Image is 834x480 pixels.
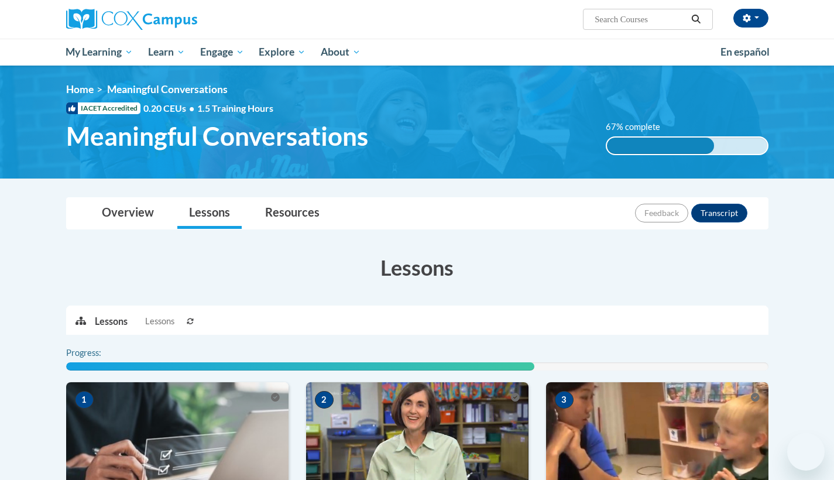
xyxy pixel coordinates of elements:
[733,9,768,28] button: Account Settings
[253,198,331,229] a: Resources
[66,9,197,30] img: Cox Campus
[66,347,133,359] label: Progress:
[607,138,714,154] div: 67% complete
[197,102,273,114] span: 1.5 Training Hours
[193,39,252,66] a: Engage
[635,204,688,222] button: Feedback
[687,12,705,26] button: Search
[200,45,244,59] span: Engage
[140,39,193,66] a: Learn
[259,45,306,59] span: Explore
[145,315,174,328] span: Lessons
[148,45,185,59] span: Learn
[75,391,94,409] span: 1
[720,46,770,58] span: En español
[66,253,768,282] h3: Lessons
[787,433,825,471] iframe: Button to launch messaging window
[713,40,777,64] a: En español
[66,83,94,95] a: Home
[606,121,673,133] label: 67% complete
[177,198,242,229] a: Lessons
[66,102,140,114] span: IACET Accredited
[313,39,368,66] a: About
[90,198,166,229] a: Overview
[691,204,747,222] button: Transcript
[143,102,197,115] span: 0.20 CEUs
[107,83,228,95] span: Meaningful Conversations
[49,39,786,66] div: Main menu
[315,391,334,409] span: 2
[321,45,361,59] span: About
[555,391,574,409] span: 3
[95,315,128,328] p: Lessons
[251,39,313,66] a: Explore
[66,9,289,30] a: Cox Campus
[66,121,368,152] span: Meaningful Conversations
[593,12,687,26] input: Search Courses
[66,45,133,59] span: My Learning
[59,39,141,66] a: My Learning
[189,102,194,114] span: •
